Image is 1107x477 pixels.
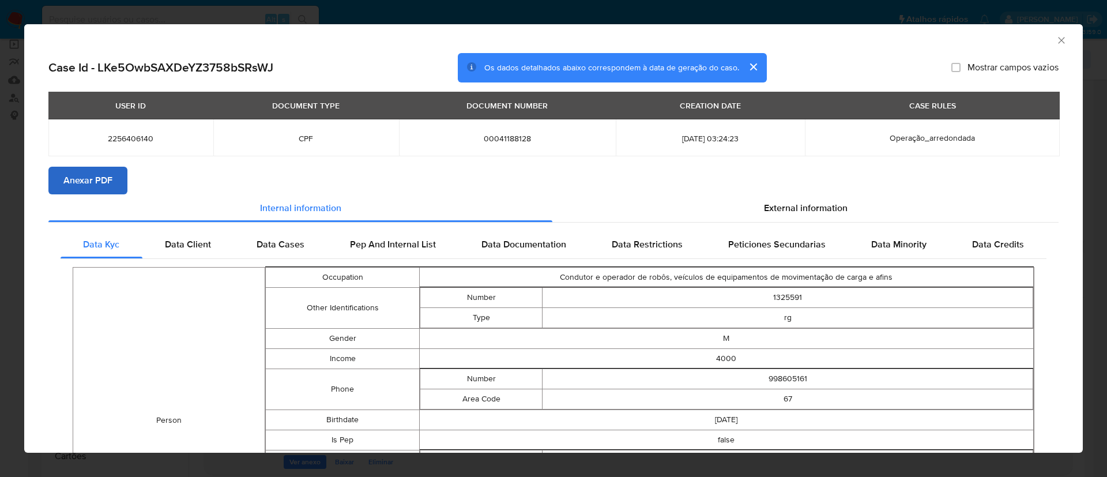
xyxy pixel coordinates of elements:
[673,96,748,115] div: CREATION DATE
[543,287,1033,307] td: 1325591
[265,96,347,115] div: DOCUMENT TYPE
[543,369,1033,389] td: 998605161
[350,238,436,251] span: Pep And Internal List
[460,96,555,115] div: DOCUMENT NUMBER
[108,96,153,115] div: USER ID
[48,60,273,75] h2: Case Id - LKe5OwbSAXDeYZ3758bSRsWJ
[543,450,1033,470] td: [EMAIL_ADDRESS][DOMAIN_NAME]
[420,287,543,307] td: Number
[24,24,1083,453] div: closure-recommendation-modal
[739,53,767,81] button: cerrar
[266,267,419,287] td: Occupation
[63,168,112,193] span: Anexar PDF
[419,410,1033,430] td: [DATE]
[165,238,211,251] span: Data Client
[902,96,963,115] div: CASE RULES
[419,348,1033,369] td: 4000
[266,410,419,430] td: Birthdate
[481,238,566,251] span: Data Documentation
[266,450,419,471] td: Email
[266,348,419,369] td: Income
[612,238,683,251] span: Data Restrictions
[260,201,341,215] span: Internal information
[266,328,419,348] td: Gender
[420,450,543,470] td: Address
[266,430,419,450] td: Is Pep
[419,267,1033,287] td: Condutor e operador de robôs, veículos de equipamentos de movimentação de carga e afins
[420,307,543,328] td: Type
[972,238,1024,251] span: Data Credits
[543,389,1033,409] td: 67
[967,62,1059,73] span: Mostrar campos vazios
[48,167,127,194] button: Anexar PDF
[420,389,543,409] td: Area Code
[62,133,199,144] span: 2256406140
[420,369,543,389] td: Number
[227,133,385,144] span: CPF
[871,238,927,251] span: Data Minority
[413,133,602,144] span: 00041188128
[728,238,826,251] span: Peticiones Secundarias
[266,287,419,328] td: Other Identifications
[83,238,119,251] span: Data Kyc
[266,369,419,410] td: Phone
[543,307,1033,328] td: rg
[630,133,792,144] span: [DATE] 03:24:23
[951,63,961,72] input: Mostrar campos vazios
[61,231,1046,258] div: Detailed internal info
[764,201,848,215] span: External information
[890,132,975,144] span: Operação_arredondada
[1056,35,1066,45] button: Fechar a janela
[257,238,304,251] span: Data Cases
[419,328,1033,348] td: M
[48,194,1059,222] div: Detailed info
[484,62,739,73] span: Os dados detalhados abaixo correspondem à data de geração do caso.
[419,430,1033,450] td: false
